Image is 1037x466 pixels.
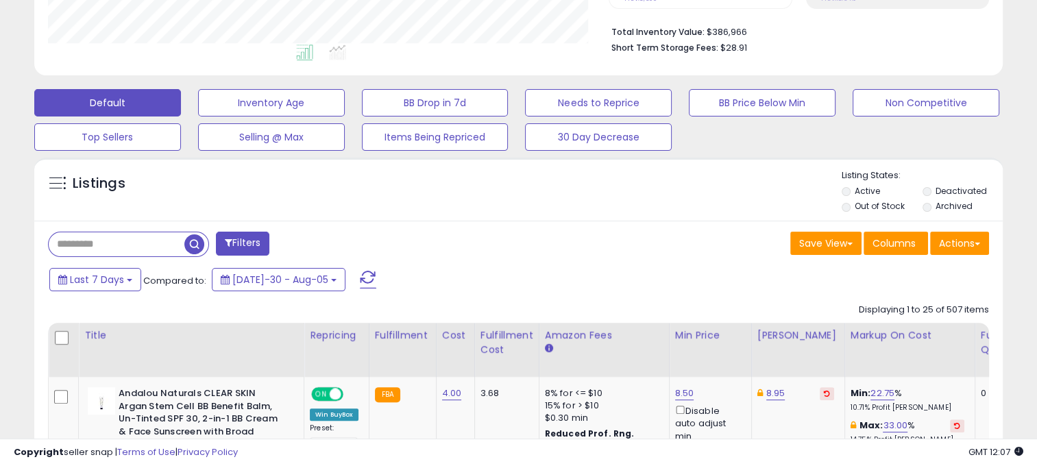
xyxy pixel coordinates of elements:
button: Needs to Reprice [525,89,672,116]
button: Inventory Age [198,89,345,116]
a: 8.50 [675,387,694,400]
li: $386,966 [611,23,979,39]
div: % [851,419,964,445]
div: [PERSON_NAME] [757,328,839,343]
label: Active [855,185,880,197]
small: FBA [375,387,400,402]
button: Selling @ Max [198,123,345,151]
button: Filters [216,232,269,256]
b: Short Term Storage Fees: [611,42,718,53]
button: Non Competitive [853,89,999,116]
p: 10.71% Profit [PERSON_NAME] [851,403,964,413]
div: Displaying 1 to 25 of 507 items [859,304,989,317]
div: Win BuyBox [310,408,358,421]
div: Repricing [310,328,363,343]
small: Amazon Fees. [545,343,553,355]
span: $28.91 [720,41,746,54]
div: Fulfillable Quantity [981,328,1028,357]
p: Listing States: [842,169,1003,182]
a: Terms of Use [117,445,175,458]
span: Compared to: [143,274,206,287]
div: $0.30 min [545,412,659,424]
div: Title [84,328,298,343]
div: 0 [981,387,1023,400]
span: [DATE]-30 - Aug-05 [232,273,328,286]
span: Last 7 Days [70,273,124,286]
a: 33.00 [883,419,907,432]
button: Last 7 Days [49,268,141,291]
div: Fulfillment Cost [480,328,533,357]
button: BB Drop in 7d [362,89,509,116]
span: ON [313,389,330,400]
a: 4.00 [442,387,462,400]
span: Columns [873,236,916,250]
th: The percentage added to the cost of goods (COGS) that forms the calculator for Min & Max prices. [844,323,975,377]
strong: Copyright [14,445,64,458]
div: Min Price [675,328,746,343]
span: OFF [341,389,363,400]
a: 8.95 [766,387,785,400]
div: 15% for > $10 [545,400,659,412]
b: Total Inventory Value: [611,26,704,38]
button: Actions [930,232,989,255]
button: Items Being Repriced [362,123,509,151]
a: 22.75 [870,387,894,400]
button: Default [34,89,181,116]
div: % [851,387,964,413]
button: Save View [790,232,862,255]
label: Out of Stock [855,200,905,212]
div: Amazon Fees [545,328,663,343]
span: 2025-08-13 12:07 GMT [968,445,1023,458]
div: 3.68 [480,387,528,400]
div: Preset: [310,424,358,454]
a: Privacy Policy [178,445,238,458]
div: 8% for <= $10 [545,387,659,400]
b: Min: [851,387,871,400]
div: Fulfillment [375,328,430,343]
div: Disable auto adjust min [675,403,741,443]
b: Max: [859,419,883,432]
div: seller snap | | [14,446,238,459]
button: BB Price Below Min [689,89,835,116]
button: [DATE]-30 - Aug-05 [212,268,345,291]
label: Archived [936,200,973,212]
div: Cost [442,328,469,343]
label: Deactivated [936,185,987,197]
h5: Listings [73,174,125,193]
img: 21vpPS0NYlL._SL40_.jpg [88,387,115,415]
button: 30 Day Decrease [525,123,672,151]
div: Markup on Cost [851,328,969,343]
button: Columns [864,232,928,255]
button: Top Sellers [34,123,181,151]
